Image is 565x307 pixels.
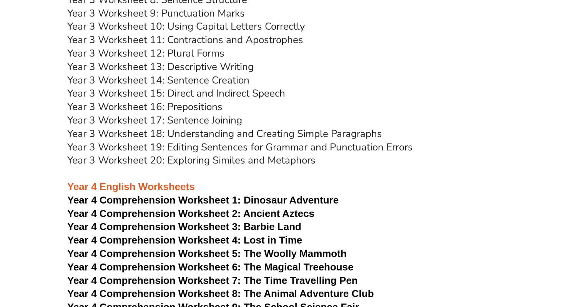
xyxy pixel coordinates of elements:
span: Dinosaur Adventure [244,194,339,206]
span: Year 4 Comprehension Worksheet 1: [67,194,241,206]
a: Year 3 Worksheet 15: Direct and Indirect Speech [67,87,285,100]
a: Year 4 Comprehension Worksheet 7: The Time Travelling Pen [67,275,358,286]
a: Year 3 Worksheet 13: Descriptive Writing [67,60,254,73]
a: Year 4 Comprehension Worksheet 5: The Woolly Mammoth [67,248,347,259]
a: Year 3 Worksheet 17: Sentence Joining [67,113,242,127]
a: Year 4 Comprehension Worksheet 8: The Animal Adventure Club [67,288,374,299]
a: Year 3 Worksheet 19: Editing Sentences for Grammar and Punctuation Errors [67,140,413,154]
iframe: Chat Widget [433,220,565,307]
a: Year 3 Worksheet 20: Exploring Similes and Metaphors [67,153,316,167]
a: Year 3 Worksheet 9: Punctuation Marks [67,7,245,20]
a: Year 3 Worksheet 10: Using Capital Letters Correctly [67,20,305,33]
a: Year 4 Comprehension Worksheet 2: Ancient Aztecs [67,208,314,219]
a: Year 3 Worksheet 16: Prepositions [67,100,223,113]
a: Year 3 Worksheet 18: Understanding and Creating Simple Paragraphs [67,127,382,140]
h3: Year 4 English Worksheets [67,167,498,194]
a: Year 4 Comprehension Worksheet 3: Barbie Land [67,221,301,232]
a: Year 3 Worksheet 14: Sentence Creation [67,73,249,87]
a: Year 4 Comprehension Worksheet 1: Dinosaur Adventure [67,194,339,206]
a: Year 4 Comprehension Worksheet 4: Lost in Time [67,234,302,246]
a: Year 4 Comprehension Worksheet 6: The Magical Treehouse [67,261,354,273]
a: Year 3 Worksheet 11: Contractions and Apostrophes [67,33,303,47]
a: Year 3 Worksheet 12: Plural Forms [67,47,224,60]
